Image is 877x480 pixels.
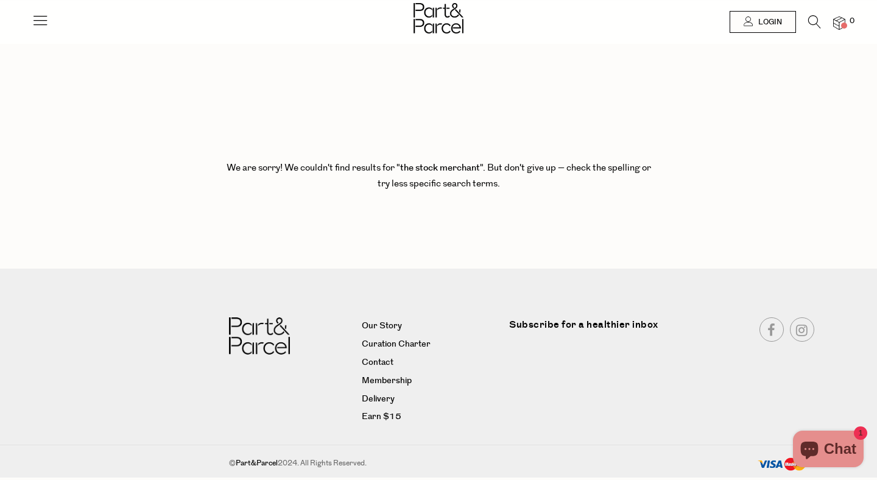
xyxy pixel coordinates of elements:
img: payment-methods.png [758,457,806,471]
div: © 2024. All Rights Reserved. [205,457,677,470]
a: Our Story [362,319,501,334]
b: the stock merchant [400,161,480,174]
a: Login [730,11,796,33]
inbox-online-store-chat: Shopify online store chat [789,431,867,470]
a: Earn $15 [362,410,501,425]
img: Part&Parcel [229,317,290,355]
a: Curation Charter [362,337,501,352]
label: Subscribe for a healthier inbox [509,317,666,341]
a: Contact [362,356,501,370]
a: Membership [362,374,501,389]
b: Part&Parcel [236,458,278,468]
span: 0 [847,16,858,27]
div: We are sorry! We couldn't find results for " ". But don't give up – check the spelling or try les... [225,118,652,222]
img: Part&Parcel [414,3,463,34]
a: 0 [833,16,845,29]
span: Login [755,17,782,27]
a: Delivery [362,392,501,407]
